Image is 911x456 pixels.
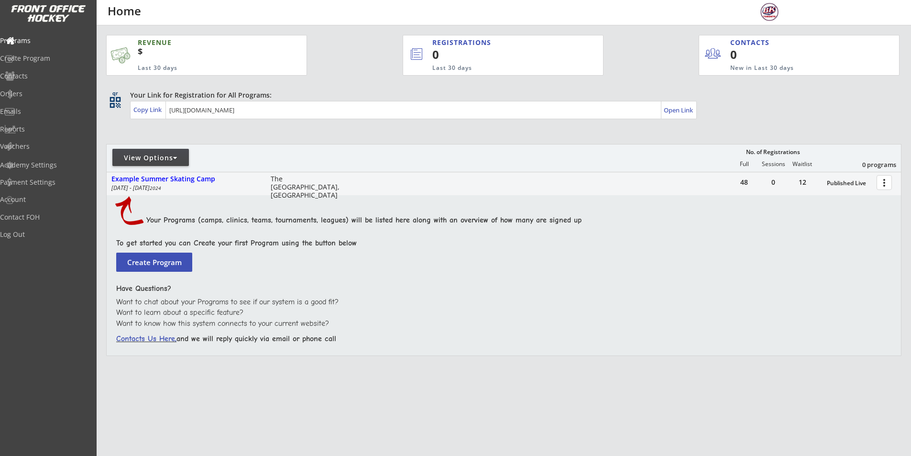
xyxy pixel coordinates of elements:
em: 2024 [150,185,161,191]
div: Copy Link [133,105,164,114]
div: REVENUE [138,38,260,47]
div: Your Link for Registration for All Programs: [130,90,872,100]
div: Your Programs (camps, clinics, teams, tournaments, leagues) will be listed here along with an ove... [146,215,894,225]
div: Waitlist [788,161,816,167]
div: Have Questions? [116,283,885,294]
button: Create Program [116,253,192,272]
div: New in Last 30 days [730,64,855,72]
div: 0 [432,46,571,63]
button: more_vert [877,175,892,190]
div: Last 30 days [432,64,564,72]
div: Want to chat about your Programs to see if our system is a good fit? Want to learn about a specif... [116,297,885,329]
div: The [GEOGRAPHIC_DATA], [GEOGRAPHIC_DATA] [271,175,346,199]
div: qr [109,90,121,97]
div: Open Link [664,106,694,114]
a: Open Link [664,103,694,117]
div: 0 [759,179,788,186]
div: View Options [112,153,189,163]
div: CONTACTS [730,38,774,47]
div: Full [730,161,758,167]
div: Published Live [827,180,872,187]
div: Sessions [759,161,788,167]
div: Last 30 days [138,64,260,72]
div: 48 [730,179,758,186]
div: To get started you can Create your first Program using the button below [116,238,885,248]
div: REGISTRATIONS [432,38,559,47]
div: Example Summer Skating Camp [111,175,261,183]
sup: $ [138,45,143,57]
div: 0 [730,46,789,63]
div: 12 [788,179,817,186]
font: Contacts Us Here, [116,334,176,343]
button: qr_code [108,95,122,110]
div: [DATE] - [DATE] [111,185,258,191]
div: No. of Registrations [743,149,802,156]
div: 0 programs [846,160,896,169]
div: and we will reply quickly via email or phone call [116,334,885,344]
